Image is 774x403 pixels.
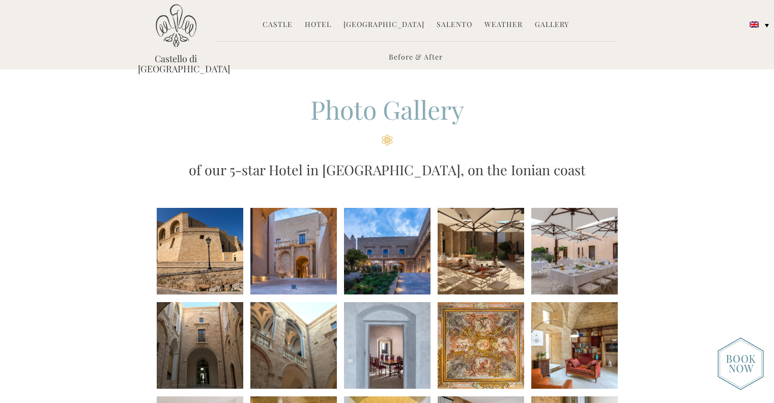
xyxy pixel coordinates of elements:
a: [GEOGRAPHIC_DATA] [343,19,424,31]
img: new-booknow.png [718,337,764,390]
a: Castle [263,19,293,31]
a: Hotel [305,19,331,31]
a: Weather [484,19,523,31]
h2: Photo Gallery [138,92,637,146]
img: English [750,21,759,28]
img: Castello di Ugento [156,4,196,47]
a: Before & After [389,52,443,64]
a: Salento [437,19,472,31]
h3: of our 5-star Hotel in [GEOGRAPHIC_DATA], on the Ionian coast [138,159,637,180]
a: Gallery [535,19,569,31]
a: Castello di [GEOGRAPHIC_DATA] [138,53,214,74]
